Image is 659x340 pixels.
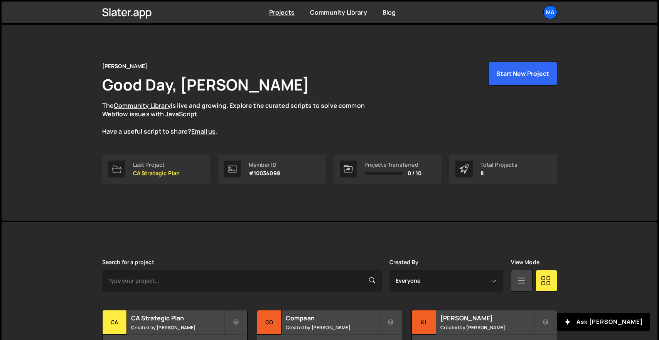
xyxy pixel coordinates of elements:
[269,8,295,17] a: Projects
[249,170,280,176] p: #10034098
[389,259,419,265] label: Created By
[133,170,180,176] p: CA Strategic Plan
[102,74,310,95] h1: Good Day, [PERSON_NAME]
[557,313,650,331] button: Ask [PERSON_NAME]
[440,324,533,331] small: Created by [PERSON_NAME]
[383,8,396,17] a: Blog
[131,324,224,331] small: Created by [PERSON_NAME]
[102,62,148,71] div: [PERSON_NAME]
[286,314,379,322] h2: Compaan
[102,270,382,291] input: Type your project...
[102,101,380,136] p: The is live and growing. Explore the curated scripts to solve common Webflow issues with JavaScri...
[480,170,517,176] p: 8
[133,162,180,168] div: Last Project
[412,310,436,335] div: Ki
[103,310,127,335] div: CA
[488,62,557,85] button: Start New Project
[364,162,422,168] div: Projects Transferred
[543,5,557,19] a: Ma
[257,310,281,335] div: Co
[440,314,533,322] h2: [PERSON_NAME]
[191,127,216,136] a: Email us
[408,170,422,176] span: 0 / 10
[249,162,280,168] div: Member ID
[286,324,379,331] small: Created by [PERSON_NAME]
[480,162,517,168] div: Total Projects
[131,314,224,322] h2: CA Strategic Plan
[102,154,210,184] a: Last Project CA Strategic Plan
[511,259,539,265] label: View Mode
[114,101,171,110] a: Community Library
[310,8,367,17] a: Community Library
[102,259,154,265] label: Search for a project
